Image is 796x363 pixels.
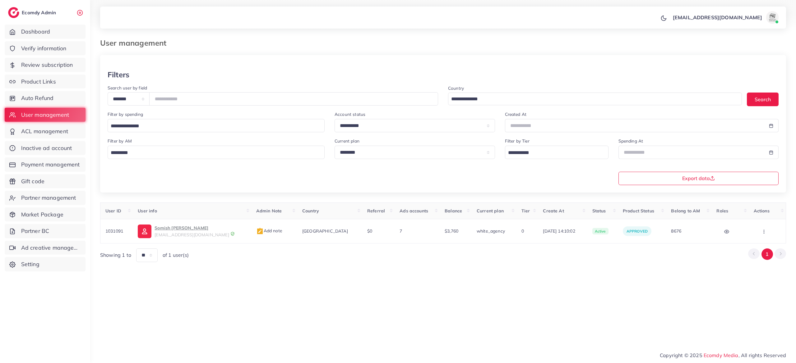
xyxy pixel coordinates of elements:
[5,91,86,105] a: Auto Refund
[673,14,762,21] p: [EMAIL_ADDRESS][DOMAIN_NAME]
[682,176,715,181] span: Export data
[138,208,157,214] span: User info
[100,39,171,48] h3: User management
[445,208,462,214] span: Balance
[8,7,19,18] img: logo
[108,138,132,144] label: Filter by AM
[505,138,530,144] label: Filter by Tier
[669,11,781,24] a: [EMAIL_ADDRESS][DOMAIN_NAME]avatar
[716,208,728,214] span: Roles
[449,94,734,104] input: Search for option
[448,93,742,105] div: Search for option
[477,228,505,234] span: white_agency
[21,227,49,235] span: Partner BC
[448,85,464,91] label: Country
[21,144,72,152] span: Inactive ad account
[367,228,372,234] span: $0
[5,257,86,271] a: Setting
[21,177,44,185] span: Gift code
[21,161,80,169] span: Payment management
[109,148,317,158] input: Search for option
[400,208,428,214] span: Ads accounts
[5,224,86,238] a: Partner BC
[21,78,56,86] span: Product Links
[5,108,86,122] a: User management
[8,7,58,18] a: logoEcomdy Admin
[5,241,86,255] a: Ad creative management
[335,111,365,117] label: Account status
[5,157,86,172] a: Payment management
[302,208,319,214] span: Country
[671,208,700,214] span: Belong to AM
[21,94,54,102] span: Auto Refund
[155,224,229,232] p: Somish [PERSON_NAME]
[21,44,67,52] span: Verify information
[21,244,81,252] span: Ad creative management
[108,85,147,91] label: Search user by field
[506,148,600,158] input: Search for option
[754,208,770,214] span: Actions
[230,232,235,236] img: 9CAL8B2pu8EFxCJHYAAAAldEVYdGRhdGU6Y3JlYXRlADIwMjItMTItMDlUMDQ6NTg6MzkrMDA6MDBXSlgLAAAAJXRFWHRkYXR...
[505,146,609,159] div: Search for option
[5,141,86,155] a: Inactive ad account
[108,111,143,117] label: Filter by spending
[704,352,738,358] a: Ecomdy Media
[138,224,246,238] a: Somish [PERSON_NAME][EMAIL_ADDRESS][DOMAIN_NAME]
[21,28,50,36] span: Dashboard
[5,174,86,188] a: Gift code
[5,191,86,205] a: Partner management
[738,352,786,359] span: , All rights Reserved
[109,121,317,131] input: Search for option
[445,228,458,234] span: $3,760
[163,252,189,259] span: of 1 user(s)
[335,138,359,144] label: Current plan
[5,58,86,72] a: Review subscription
[627,229,648,234] span: approved
[748,248,786,260] ul: Pagination
[108,70,129,79] h3: Filters
[671,228,681,234] span: 8676
[155,232,229,238] span: [EMAIL_ADDRESS][DOMAIN_NAME]
[618,138,643,144] label: Spending At
[5,124,86,138] a: ACL management
[367,208,385,214] span: Referral
[521,228,524,234] span: 0
[623,208,654,214] span: Product Status
[618,172,779,185] button: Export data
[21,127,68,135] span: ACL management
[747,93,779,106] button: Search
[761,248,773,260] button: Go to page 1
[138,225,151,238] img: ic-user-info.36bf1079.svg
[477,208,504,214] span: Current plan
[100,252,131,259] span: Showing 1 to
[5,25,86,39] a: Dashboard
[5,75,86,89] a: Product Links
[592,228,609,235] span: active
[592,208,606,214] span: Status
[108,119,325,132] div: Search for option
[108,146,325,159] div: Search for option
[543,228,582,234] span: [DATE] 14:10:02
[256,228,264,235] img: admin_note.cdd0b510.svg
[543,208,564,214] span: Create At
[660,352,786,359] span: Copyright © 2025
[400,228,402,234] span: 7
[21,211,63,219] span: Market Package
[521,208,530,214] span: Tier
[21,61,73,69] span: Review subscription
[21,111,69,119] span: User management
[5,41,86,56] a: Verify information
[256,208,282,214] span: Admin Note
[766,11,779,24] img: avatar
[22,10,58,16] h2: Ecomdy Admin
[105,228,123,234] span: 1031091
[505,111,527,117] label: Created At
[5,207,86,222] a: Market Package
[256,228,282,234] span: Add note
[302,228,348,234] span: [GEOGRAPHIC_DATA]
[21,260,39,268] span: Setting
[105,208,121,214] span: User ID
[21,194,76,202] span: Partner management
